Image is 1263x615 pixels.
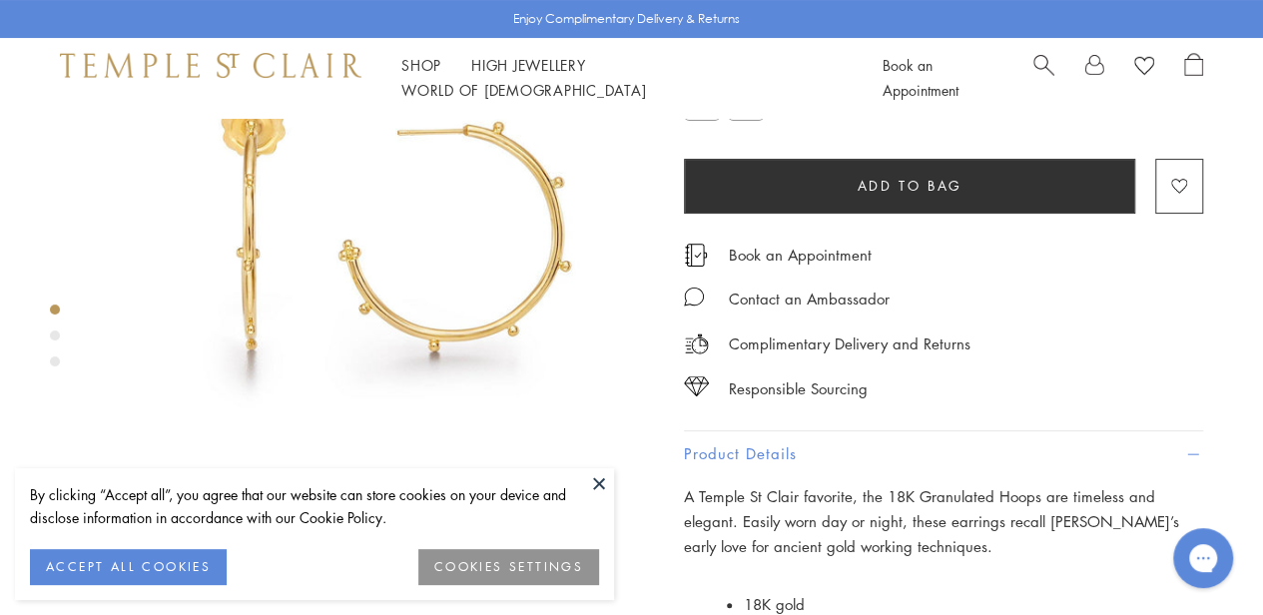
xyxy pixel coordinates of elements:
[1163,521,1243,595] iframe: Gorgias live chat messenger
[1033,53,1054,103] a: Search
[729,376,868,401] div: Responsible Sourcing
[684,287,704,307] img: MessageIcon-01_2.svg
[729,331,970,356] p: Complimentary Delivery and Returns
[858,175,962,197] span: Add to bag
[684,244,708,267] img: icon_appointment.svg
[60,53,361,77] img: Temple St. Clair
[684,331,709,356] img: icon_delivery.svg
[684,484,1203,558] p: A Temple St Clair favorite, the 18K Granulated Hoops are timeless and elegant. Easily worn day or...
[50,300,60,382] div: Product gallery navigation
[30,483,599,529] div: By clicking “Accept all”, you agree that our website can store cookies on your device and disclos...
[729,244,872,266] a: Book an Appointment
[418,549,599,585] button: COOKIES SETTINGS
[401,55,441,75] a: ShopShop
[401,80,646,100] a: World of [DEMOGRAPHIC_DATA]World of [DEMOGRAPHIC_DATA]
[30,549,227,585] button: ACCEPT ALL COOKIES
[684,376,709,396] img: icon_sourcing.svg
[1184,53,1203,103] a: Open Shopping Bag
[684,159,1135,214] button: Add to bag
[1134,53,1154,83] a: View Wishlist
[401,53,838,103] nav: Main navigation
[684,431,1203,476] button: Product Details
[513,9,740,29] p: Enjoy Complimentary Delivery & Returns
[883,55,958,100] a: Book an Appointment
[471,55,586,75] a: High JewelleryHigh Jewellery
[729,287,890,311] div: Contact an Ambassador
